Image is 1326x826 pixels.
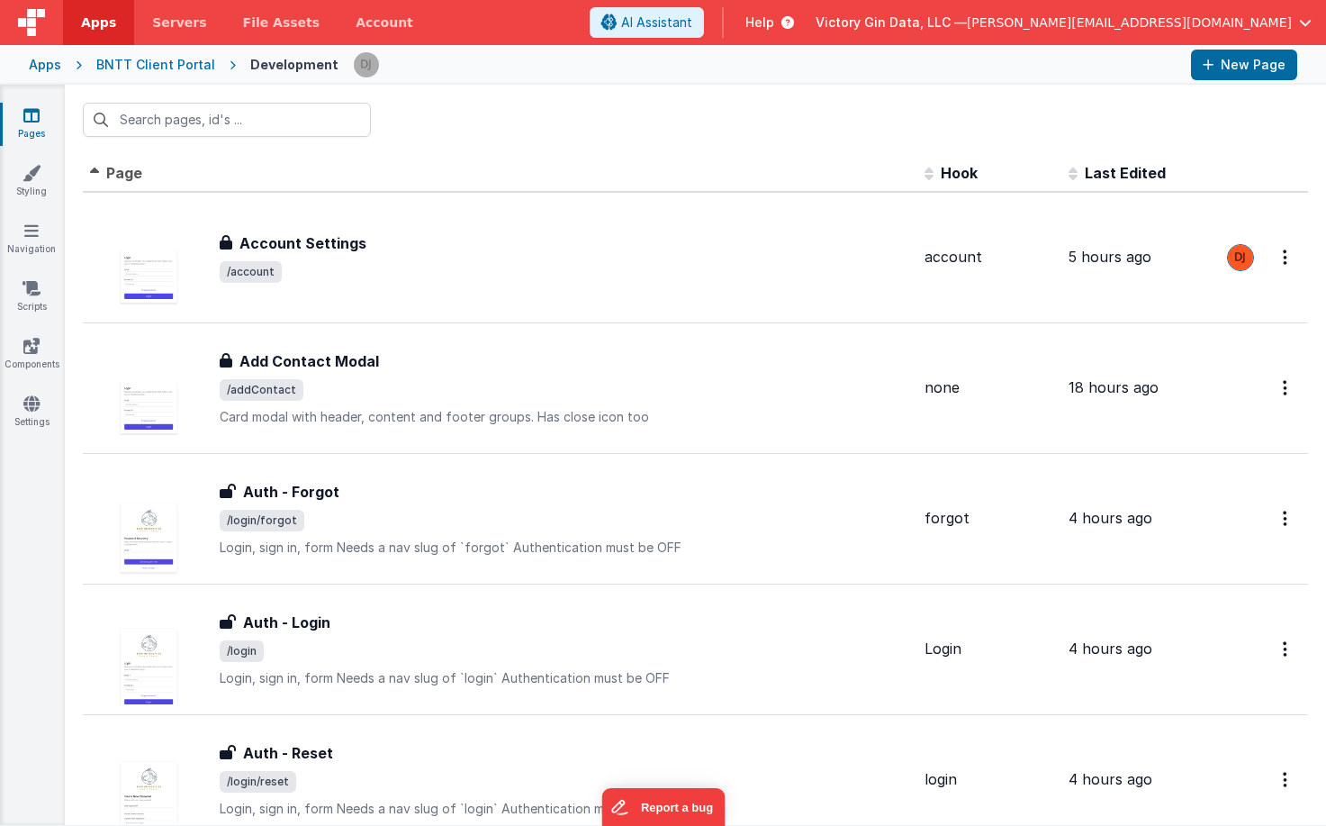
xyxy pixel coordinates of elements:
button: Options [1272,500,1301,537]
span: /account [220,261,282,283]
span: /login [220,640,264,662]
div: none [925,377,1054,398]
iframe: Marker.io feedback button [601,788,725,826]
span: AI Assistant [621,14,692,32]
div: login [925,769,1054,790]
div: Apps [29,56,61,74]
span: 5 hours ago [1069,248,1151,266]
span: 4 hours ago [1069,770,1152,788]
span: File Assets [243,14,320,32]
span: Servers [152,14,206,32]
span: 4 hours ago [1069,640,1152,658]
h3: Auth - Reset [243,742,333,764]
p: Card modal with header, content and footer groups. Has close icon too [220,408,910,426]
h3: Auth - Forgot [243,481,339,503]
span: Last Edited [1085,164,1166,182]
span: 4 hours ago [1069,509,1152,527]
div: forgot [925,508,1054,529]
h3: Account Settings [239,232,366,254]
span: Apps [81,14,116,32]
h3: Add Contact Modal [239,350,379,372]
span: 18 hours ago [1069,378,1159,396]
div: Login [925,639,1054,659]
span: /addContact [220,379,303,401]
button: Victory Gin Data, LLC — [PERSON_NAME][EMAIL_ADDRESS][DOMAIN_NAME] [816,14,1312,32]
span: /login/forgot [220,510,304,531]
span: Hook [941,164,978,182]
span: Victory Gin Data, LLC — [816,14,967,32]
h3: Auth - Login [243,612,330,633]
button: Options [1272,761,1301,798]
div: account [925,247,1054,268]
div: BNTT Client Portal [96,56,215,74]
button: Options [1272,631,1301,667]
span: Help [745,14,774,32]
button: Options [1272,369,1301,406]
img: f3d315f864dfd729bbf95c1be5919636 [1228,245,1253,270]
button: Options [1272,239,1301,276]
span: Page [106,164,142,182]
button: AI Assistant [590,7,704,38]
p: Login, sign in, form Needs a nav slug of `login` Authentication must be OFF [220,800,910,818]
input: Search pages, id's ... [83,103,371,137]
span: [PERSON_NAME][EMAIL_ADDRESS][DOMAIN_NAME] [967,14,1292,32]
p: Login, sign in, form Needs a nav slug of `forgot` Authentication must be OFF [220,539,910,557]
div: Development [250,56,338,74]
span: /login/reset [220,771,296,793]
button: New Page [1191,50,1297,80]
img: f3d315f864dfd729bbf95c1be5919636 [354,52,379,77]
p: Login, sign in, form Needs a nav slug of `login` Authentication must be OFF [220,669,910,687]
